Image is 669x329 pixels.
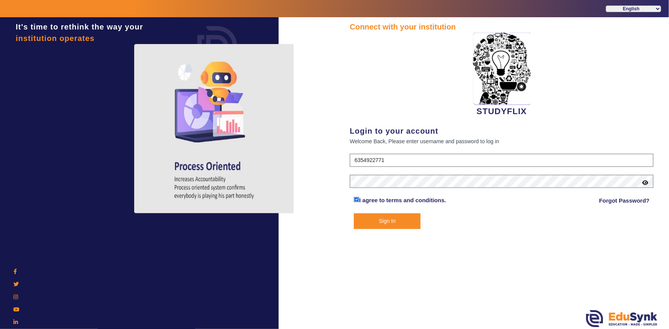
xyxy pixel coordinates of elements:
a: Forgot Password? [599,196,650,205]
a: I agree to terms and conditions. [359,197,446,203]
div: Welcome Back, Please enter username and password to log in [350,137,654,146]
span: institution operates [16,34,95,43]
button: Sign In [354,213,421,229]
div: Connect with your institution [350,21,654,33]
span: It's time to rethink the way your [16,23,143,31]
div: STUDYFLIX [350,33,654,118]
img: login.png [189,17,246,75]
img: edusynk.png [586,310,657,327]
img: login4.png [134,44,295,213]
input: User Name [350,154,654,167]
div: Login to your account [350,125,654,137]
img: 2da83ddf-6089-4dce-a9e2-416746467bdd [473,33,531,105]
